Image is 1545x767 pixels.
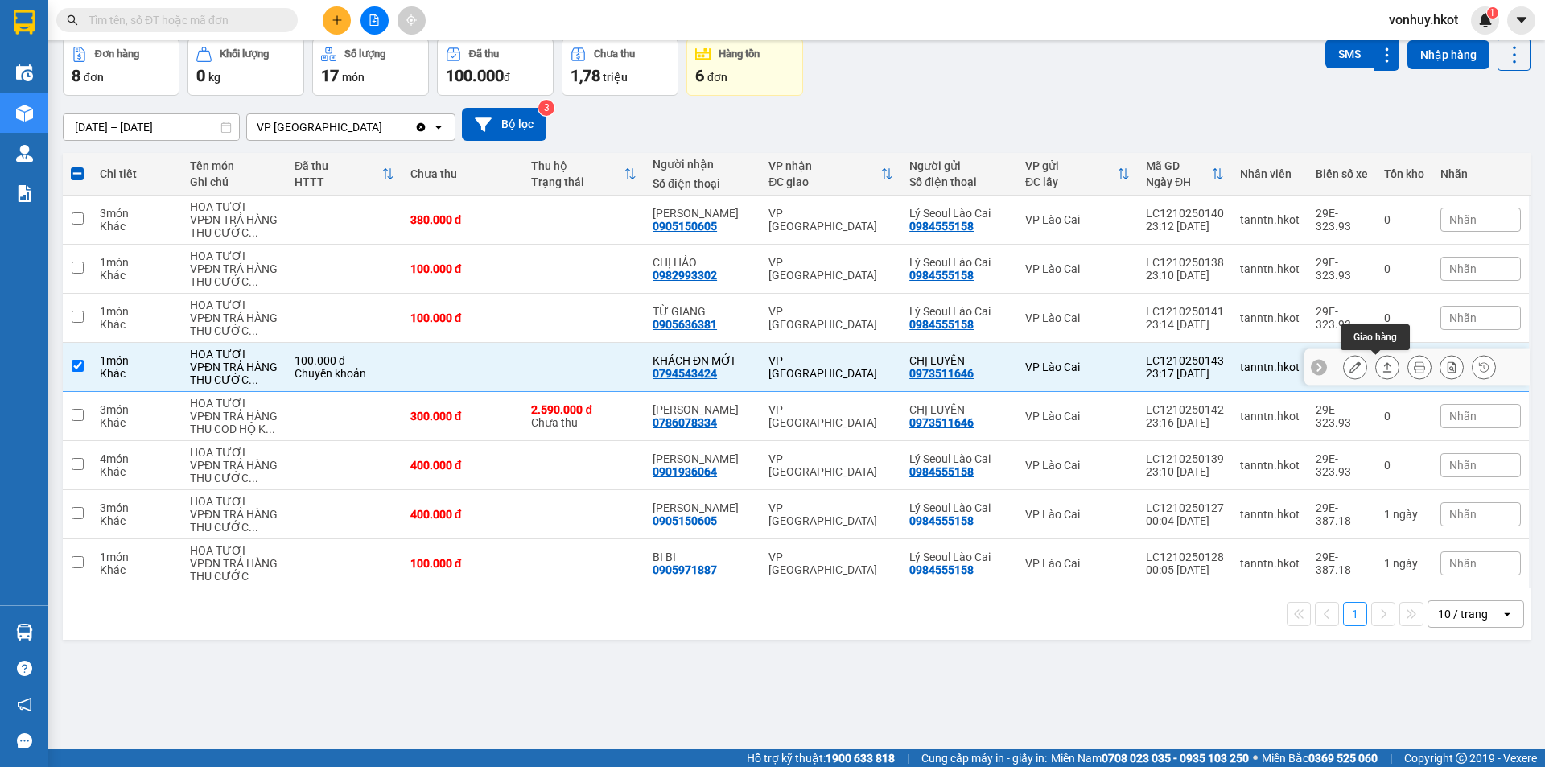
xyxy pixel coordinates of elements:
[603,71,628,84] span: triệu
[190,495,278,508] div: HOA TƯƠI
[249,373,258,386] span: ...
[1390,749,1392,767] span: |
[1240,167,1300,180] div: Nhân viên
[1025,311,1130,324] div: VP Lào Cai
[410,508,516,521] div: 400.000 đ
[653,305,752,318] div: TỪ GIANG
[695,66,704,85] span: 6
[196,66,205,85] span: 0
[190,508,278,534] div: VPĐN TRẢ HÀNG THU CƯỚC (HÀNG ĐI 11/10)
[286,153,402,196] th: Toggle SortBy
[1240,410,1300,423] div: tanntn.hkot
[17,661,32,676] span: question-circle
[249,226,258,239] span: ...
[17,697,32,712] span: notification
[653,158,752,171] div: Người nhận
[190,159,278,172] div: Tên món
[1489,7,1495,19] span: 1
[909,175,1009,188] div: Số điện thoại
[594,48,635,60] div: Chưa thu
[1146,269,1224,282] div: 23:10 [DATE]
[63,38,179,96] button: Đơn hàng8đơn
[187,38,304,96] button: Khối lượng0kg
[707,71,727,84] span: đơn
[909,501,1009,514] div: Lý Seoul Lào Cai
[909,403,1009,416] div: CHỊ LUYẾN
[249,324,258,337] span: ...
[410,311,516,324] div: 100.000 đ
[1316,551,1368,576] div: 29E-387.18
[1449,557,1477,570] span: Nhãn
[1440,167,1521,180] div: Nhãn
[653,354,752,367] div: KHÁCH ĐN MỚI
[909,305,1009,318] div: Lý Seoul Lào Cai
[360,6,389,35] button: file-add
[410,459,516,472] div: 400.000 đ
[523,153,645,196] th: Toggle SortBy
[72,66,80,85] span: 8
[768,452,893,478] div: VP [GEOGRAPHIC_DATA]
[1384,459,1424,472] div: 0
[190,397,278,410] div: HOA TƯƠI
[295,159,381,172] div: Đã thu
[768,501,893,527] div: VP [GEOGRAPHIC_DATA]
[100,452,174,465] div: 4 món
[249,472,258,485] span: ...
[100,207,174,220] div: 3 món
[1514,13,1529,27] span: caret-down
[295,367,394,380] div: Chuyển khoản
[100,501,174,514] div: 3 món
[653,465,717,478] div: 0901936064
[768,551,893,576] div: VP [GEOGRAPHIC_DATA]
[1375,355,1399,379] div: Giao hàng
[190,348,278,361] div: HOA TƯƠI
[1240,311,1300,324] div: tanntn.hkot
[1501,608,1514,621] svg: open
[220,48,269,60] div: Khối lượng
[1146,159,1211,172] div: Mã GD
[100,354,174,367] div: 1 món
[1316,256,1368,282] div: 29E-323.93
[538,100,554,116] sup: 3
[100,256,174,269] div: 1 món
[369,14,380,26] span: file-add
[1384,213,1424,226] div: 0
[653,177,752,190] div: Số điện thoại
[1384,311,1424,324] div: 0
[719,48,760,60] div: Hàng tồn
[190,249,278,262] div: HOA TƯƠI
[95,48,139,60] div: Đơn hàng
[531,403,637,416] div: 2.590.000 đ
[410,557,516,570] div: 100.000 đ
[909,256,1009,269] div: Lý Seoul Lào Cai
[208,71,220,84] span: kg
[1146,305,1224,318] div: LC1210250141
[909,563,974,576] div: 0984555158
[1316,403,1368,429] div: 29E-323.93
[1240,262,1300,275] div: tanntn.hkot
[84,71,104,84] span: đơn
[653,514,717,527] div: 0905150605
[1393,557,1418,570] span: ngày
[768,305,893,331] div: VP [GEOGRAPHIC_DATA]
[768,175,880,188] div: ĐC giao
[504,71,510,84] span: đ
[1384,167,1424,180] div: Tồn kho
[100,220,174,233] div: Khác
[1393,508,1418,521] span: ngày
[414,121,427,134] svg: Clear value
[1146,452,1224,465] div: LC1210250139
[16,64,33,81] img: warehouse-icon
[1384,410,1424,423] div: 0
[1341,324,1410,350] div: Giao hàng
[100,403,174,416] div: 3 món
[653,220,717,233] div: 0905150605
[653,551,752,563] div: BI BI
[190,557,278,583] div: VPĐN TRẢ HÀNG THU CƯỚC
[1051,749,1249,767] span: Miền Nam
[768,256,893,282] div: VP [GEOGRAPHIC_DATA]
[1146,465,1224,478] div: 23:10 [DATE]
[1146,551,1224,563] div: LC1210250128
[909,318,974,331] div: 0984555158
[410,213,516,226] div: 380.000 đ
